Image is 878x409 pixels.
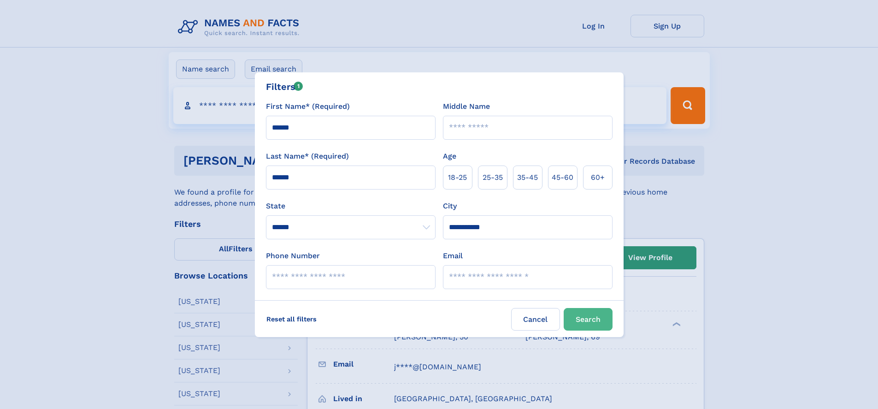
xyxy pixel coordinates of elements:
[266,80,303,94] div: Filters
[266,250,320,261] label: Phone Number
[443,250,463,261] label: Email
[266,201,436,212] label: State
[443,151,456,162] label: Age
[448,172,467,183] span: 18‑25
[517,172,538,183] span: 35‑45
[443,101,490,112] label: Middle Name
[443,201,457,212] label: City
[552,172,573,183] span: 45‑60
[591,172,605,183] span: 60+
[266,151,349,162] label: Last Name* (Required)
[266,101,350,112] label: First Name* (Required)
[564,308,613,331] button: Search
[260,308,323,330] label: Reset all filters
[483,172,503,183] span: 25‑35
[511,308,560,331] label: Cancel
